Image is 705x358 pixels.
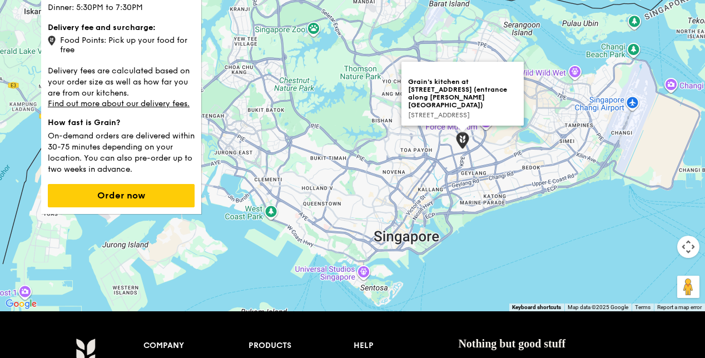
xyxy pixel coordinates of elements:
p: On-demand orders are delivered within 30-75 minutes depending on your location. You can also pre-... [48,128,195,175]
div: Food Points: Pick up your food for free [48,33,195,54]
a: Terms [635,304,651,310]
a: Find out more about our delivery fees. [48,99,190,108]
a: Order now [48,191,195,201]
span: Map data ©2025 Google [568,304,628,310]
div: [STREET_ADDRESS] [408,111,517,119]
div: Products [249,338,354,354]
button: Keyboard shortcuts [512,304,561,311]
img: icon-grain-marker.0ca718ca.png [48,36,56,46]
button: Drag Pegman onto the map to open Street View [677,276,699,298]
a: Open this area in Google Maps (opens a new window) [3,297,39,311]
a: Report a map error [657,304,702,310]
img: Google [3,297,39,311]
p: Delivery fees are calculated based on your order size as well as how far you are from our kitchens. [48,63,195,99]
button: Map camera controls [677,236,699,258]
div: Help [354,338,459,354]
button: Order now [48,184,195,207]
div: Grain's kitchen at [STREET_ADDRESS] (entrance along [PERSON_NAME][GEOGRAPHIC_DATA]) [408,78,517,111]
strong: How fast is Grain? [48,118,120,127]
strong: Delivery fee and surcharge: [48,23,156,32]
span: Nothing but good stuff [458,337,565,350]
div: Company [143,338,249,354]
